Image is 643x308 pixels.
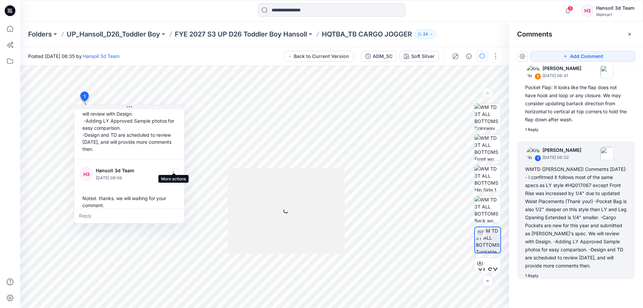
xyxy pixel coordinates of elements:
[525,165,627,270] div: WMTD ([PERSON_NAME]) Comments [DATE]: - I confirmed it follows most of the same specs as LY style...
[543,146,581,154] p: [PERSON_NAME]
[525,83,627,124] div: Pocket Flap: It looks like the flap does not have hook and loop or any closure. We may consider u...
[596,4,635,12] div: Hansoll 3d Team
[534,73,541,80] div: 2
[322,29,412,39] p: HQTBA_TB CARGO JOGGER
[67,29,160,39] a: UP_Hansoll_D26_Toddler Boy
[543,154,581,161] p: [DATE] 06:32
[463,51,474,62] button: Details
[526,65,540,78] img: Kristin Veit
[581,5,593,17] div: H3
[478,265,498,277] span: XLSX
[83,53,120,59] a: Hansoll 3d Team
[80,167,93,181] div: H3
[543,64,581,72] p: [PERSON_NAME]
[96,167,140,175] p: Hansoll 3d Team
[74,208,184,223] div: Reply
[284,51,353,62] button: Back to Current Version
[525,126,539,133] div: 1 Reply
[596,12,635,17] div: Walmart
[411,53,435,60] div: Soft Silver
[400,51,439,62] button: Soft Silver
[175,29,307,39] a: FYE 2027 S3 UP D26 Toddler Boy Hansoll
[517,30,552,38] h2: Comments
[543,72,581,79] p: [DATE] 06:41
[84,94,85,100] span: 1
[28,53,120,60] span: Posted [DATE] 06:35 by
[96,175,140,181] p: [DATE] 09:06
[534,155,541,162] div: 1
[525,272,539,279] div: 1 Reply
[475,134,501,161] img: WM TD 3T ALL BOTTOMS Front wo Avatar
[476,227,500,253] img: WM TD 3T ALL BOTTOMS Turntable with Avatar
[530,51,635,62] button: Add Comment
[475,196,501,222] img: WM TD 3T ALL BOTTOMS Back wo Avatar
[568,6,573,11] span: 3
[423,30,428,38] p: 24
[373,53,392,60] div: ADM_SC
[415,29,436,39] button: 24
[475,165,501,191] img: WM TD 3T ALL BOTTOMS Hip Side 1 wo Avatar
[526,147,540,160] img: Kristin Veit
[80,192,179,211] div: Noted. thanks. we will waiting for your comment.
[361,51,397,62] button: ADM_SC
[28,29,52,39] a: Folders
[475,104,501,130] img: WM TD 3T ALL BOTTOMS Colorway wo Avatar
